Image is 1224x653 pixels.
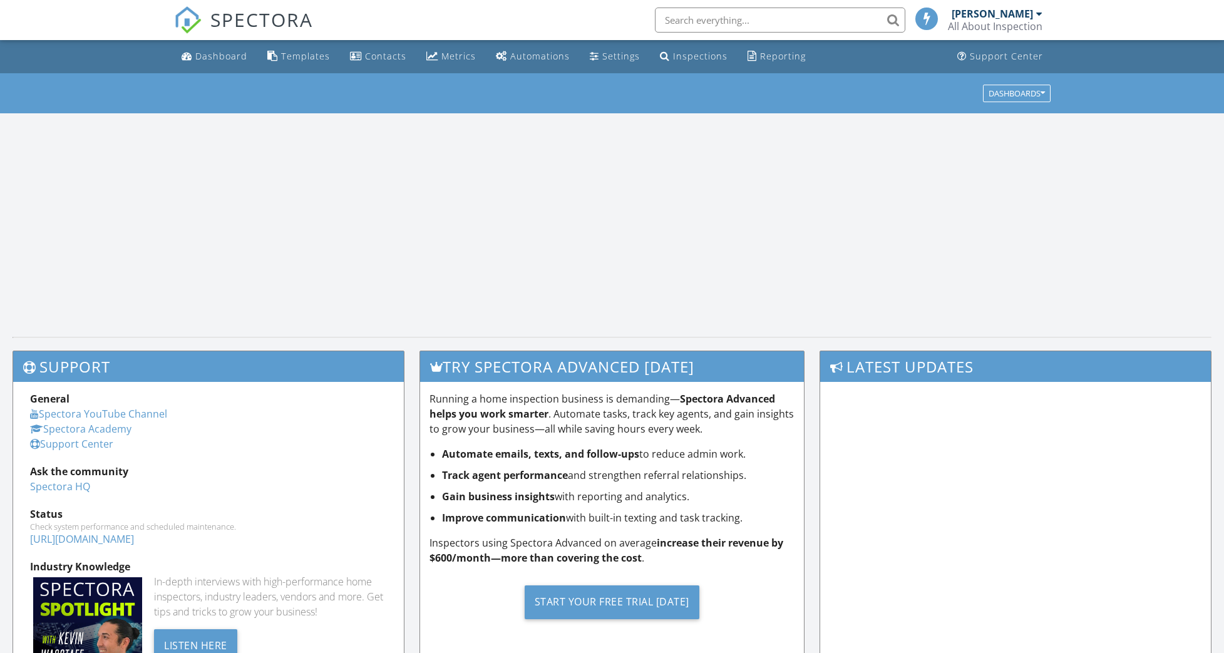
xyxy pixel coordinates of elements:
[365,50,406,62] div: Contacts
[154,574,387,619] div: In-depth interviews with high-performance home inspectors, industry leaders, vendors and more. Ge...
[421,45,481,68] a: Metrics
[442,468,568,482] strong: Track agent performance
[262,45,335,68] a: Templates
[30,532,134,546] a: [URL][DOMAIN_NAME]
[210,6,313,33] span: SPECTORA
[30,559,387,574] div: Industry Knowledge
[30,480,90,493] a: Spectora HQ
[820,351,1211,382] h3: Latest Updates
[13,351,404,382] h3: Support
[970,50,1043,62] div: Support Center
[177,45,252,68] a: Dashboard
[525,585,699,619] div: Start Your Free Trial [DATE]
[420,351,803,382] h3: Try spectora advanced [DATE]
[602,50,640,62] div: Settings
[345,45,411,68] a: Contacts
[948,20,1042,33] div: All About Inspection
[441,50,476,62] div: Metrics
[154,638,237,652] a: Listen Here
[655,8,905,33] input: Search everything...
[429,535,794,565] p: Inspectors using Spectora Advanced on average .
[174,17,313,43] a: SPECTORA
[442,468,794,483] li: and strengthen referral relationships.
[30,407,167,421] a: Spectora YouTube Channel
[174,6,202,34] img: The Best Home Inspection Software - Spectora
[30,392,69,406] strong: General
[760,50,806,62] div: Reporting
[673,50,728,62] div: Inspections
[429,392,775,421] strong: Spectora Advanced helps you work smarter
[952,8,1033,20] div: [PERSON_NAME]
[983,85,1051,102] button: Dashboards
[989,89,1045,98] div: Dashboards
[585,45,645,68] a: Settings
[491,45,575,68] a: Automations (Basic)
[429,575,794,629] a: Start Your Free Trial [DATE]
[195,50,247,62] div: Dashboard
[743,45,811,68] a: Reporting
[429,536,783,565] strong: increase their revenue by $600/month—more than covering the cost
[30,522,387,532] div: Check system performance and scheduled maintenance.
[30,422,131,436] a: Spectora Academy
[442,447,639,461] strong: Automate emails, texts, and follow-ups
[281,50,330,62] div: Templates
[952,45,1048,68] a: Support Center
[442,489,794,504] li: with reporting and analytics.
[30,437,113,451] a: Support Center
[510,50,570,62] div: Automations
[442,446,794,461] li: to reduce admin work.
[429,391,794,436] p: Running a home inspection business is demanding— . Automate tasks, track key agents, and gain ins...
[30,464,387,479] div: Ask the community
[30,506,387,522] div: Status
[442,511,566,525] strong: Improve communication
[442,490,555,503] strong: Gain business insights
[442,510,794,525] li: with built-in texting and task tracking.
[655,45,733,68] a: Inspections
